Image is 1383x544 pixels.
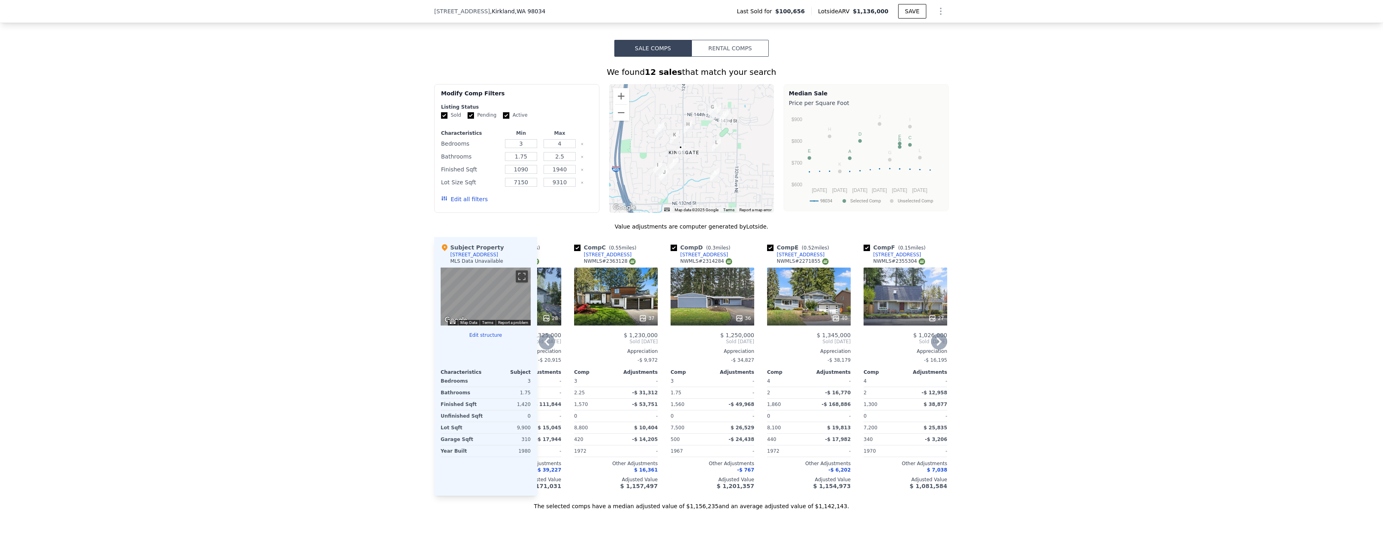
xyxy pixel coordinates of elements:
[441,399,484,410] div: Finished Sqft
[441,422,484,433] div: Lot Sqft
[858,132,862,136] text: D
[708,103,717,117] div: 12829 NE 144th Way
[720,332,754,338] span: $ 1,250,000
[792,138,802,144] text: $800
[864,402,877,407] span: 1,300
[714,387,754,398] div: -
[864,413,867,419] span: 0
[482,320,493,325] a: Terms
[671,251,728,258] a: [STREET_ADDRESS]
[825,390,851,396] span: -$ 16,770
[714,445,754,457] div: -
[789,89,944,97] div: Median Sale
[671,387,711,398] div: 1.75
[928,314,944,322] div: 27
[767,425,781,431] span: 8,100
[723,208,735,212] a: Terms
[671,369,712,375] div: Comp
[913,332,947,338] span: $ 1,026,000
[441,387,484,398] div: Bathrooms
[574,437,583,442] span: 420
[441,89,593,104] div: Modify Comp Filters
[671,402,684,407] span: 1,560
[487,434,531,445] div: 310
[864,369,905,375] div: Comp
[574,425,588,431] span: 8,800
[574,460,658,467] div: Other Adjustments
[450,320,456,324] button: Keyboard shortcuts
[655,122,664,136] div: 14218 119th Ave NE
[680,258,732,265] div: NWMLS # 2314284
[710,168,719,182] div: 12830 NE 135th St
[441,332,531,338] button: Edit structure
[487,375,531,387] div: 3
[441,112,447,119] input: Sold
[811,445,851,457] div: -
[441,445,484,457] div: Year Built
[664,208,670,211] button: Keyboard shortcuts
[606,245,640,251] span: ( miles)
[767,378,770,384] span: 4
[708,245,716,251] span: 0.3
[581,142,584,146] button: Clear
[898,4,926,19] button: SAVE
[671,476,754,483] div: Adjusted Value
[900,245,911,251] span: 0.15
[691,40,769,57] button: Rental Comps
[574,402,588,407] span: 1,570
[853,8,888,14] span: $1,136,000
[638,357,658,363] span: -$ 9,972
[486,369,531,375] div: Subject
[703,245,733,251] span: ( miles)
[629,258,636,265] img: NWMLS Logo
[634,425,658,431] span: $ 10,404
[581,168,584,171] button: Clear
[574,251,632,258] a: [STREET_ADDRESS]
[441,375,484,387] div: Bedrooms
[515,8,545,14] span: , WA 98034
[811,410,851,422] div: -
[908,135,911,140] text: C
[767,437,776,442] span: 440
[441,112,461,119] label: Sold
[907,445,947,457] div: -
[632,390,658,396] span: -$ 31,312
[767,402,781,407] span: 1,860
[468,112,497,119] label: Pending
[645,67,682,77] strong: 12 sales
[933,3,949,19] button: Show Options
[521,445,561,457] div: -
[808,148,811,153] text: E
[726,258,732,265] img: NWMLS Logo
[441,138,500,149] div: Bedrooms
[574,243,640,251] div: Comp C
[538,357,561,363] span: -$ 20,915
[838,162,841,167] text: K
[910,483,947,489] span: $ 1,081,584
[720,109,729,123] div: 14273 130th Pl NE
[731,357,754,363] span: -$ 34,827
[574,387,614,398] div: 2.25
[659,166,667,179] div: 13517 121st Ave NE
[613,88,629,104] button: Zoom in
[441,195,488,203] button: Edit all filters
[671,425,684,431] span: 7,500
[828,127,831,132] text: H
[864,251,921,258] a: [STREET_ADDRESS]
[888,150,892,155] text: G
[581,155,584,159] button: Clear
[516,270,528,282] button: Toggle fullscreen view
[767,387,807,398] div: 2
[574,378,577,384] span: 3
[441,243,504,251] div: Subject Property
[714,375,754,387] div: -
[487,399,531,410] div: 1,420
[441,268,531,326] div: Map
[443,315,469,326] a: Open this area in Google Maps (opens a new window)
[822,258,829,265] img: NWMLS Logo
[611,202,638,213] img: Google
[441,177,500,188] div: Lot Size Sqft
[809,369,851,375] div: Adjustments
[434,223,949,231] div: Value adjustments are computer generated by Lotside .
[712,369,754,375] div: Adjustments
